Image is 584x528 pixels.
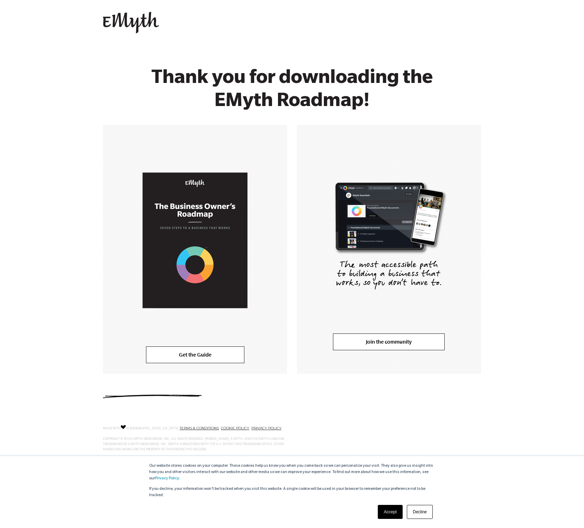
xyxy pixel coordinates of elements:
a: Accept [378,505,403,519]
img: EMyth [103,12,159,34]
p: Our website stores cookies on your computer. These cookies help us know you when you come back so... [149,463,435,482]
a: COOKIE POLICY [221,426,249,430]
a: PRIVACY POLICY [251,426,281,430]
span: IN [GEOGRAPHIC_DATA], [US_STATE]. [126,427,180,430]
span: MADE WITH [103,427,121,430]
img: Business Owners Roadmap Cover [142,173,248,308]
img: Love [121,425,126,429]
img: underline.svg [103,395,202,398]
a: TERMS & CONDITIONS [180,426,219,430]
img: EMyth Connect Right Hand CTA [327,173,450,295]
a: Privacy Policy [155,477,179,481]
h1: Thank you for downloading the EMyth Roadmap! [124,68,460,114]
a: Join the community [333,333,445,350]
p: If you decline, your information won’t be tracked when you visit this website. A single cookie wi... [149,486,435,499]
a: Get the Guide [146,346,244,363]
a: Decline [407,505,433,519]
span: COPYRIGHT © 2019 E-MYTH WORLDWIDE, INC. ALL RIGHTS RESERVED. [PERSON_NAME], E-MYTH, AND THE EMYTH... [103,437,284,451]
